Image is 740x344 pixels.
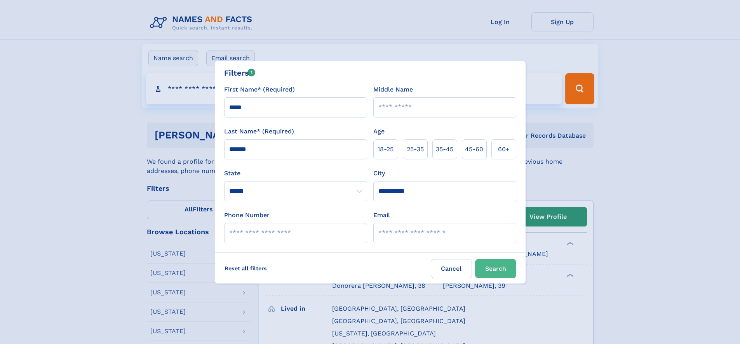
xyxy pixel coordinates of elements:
[373,85,413,94] label: Middle Name
[431,259,472,278] label: Cancel
[378,145,394,154] span: 18‑25
[224,67,256,79] div: Filters
[224,169,367,178] label: State
[373,211,390,220] label: Email
[498,145,510,154] span: 60+
[224,85,295,94] label: First Name* (Required)
[407,145,424,154] span: 25‑35
[475,259,516,278] button: Search
[436,145,453,154] span: 35‑45
[373,127,385,136] label: Age
[224,127,294,136] label: Last Name* (Required)
[224,211,270,220] label: Phone Number
[219,259,272,278] label: Reset all filters
[373,169,385,178] label: City
[465,145,483,154] span: 45‑60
